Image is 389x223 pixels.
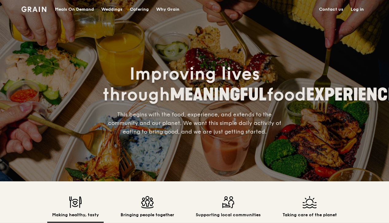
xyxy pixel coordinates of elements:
[315,0,347,19] a: Contact us
[126,0,152,19] a: Catering
[21,6,46,12] img: Grain
[101,0,122,19] div: Weddings
[196,212,261,218] h2: Supporting local communities
[121,212,174,218] h2: Bringing people together
[130,0,149,19] div: Catering
[152,0,183,19] a: Why Grain
[283,196,337,208] img: Taking care of the planet
[156,0,179,19] div: Why Grain
[52,212,99,218] h2: Making healthy, tasty
[108,111,281,135] span: This begins with the food, experience, and extends to the community and our planet. We want this ...
[52,196,99,208] img: Making healthy, tasty
[347,0,368,19] a: Log in
[121,196,174,208] img: Bringing people together
[55,0,94,19] div: Meals On Demand
[283,212,337,218] h2: Taking care of the planet
[196,196,261,208] img: Supporting local communities
[170,85,267,105] span: MEANINGFUL
[98,0,126,19] a: Weddings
